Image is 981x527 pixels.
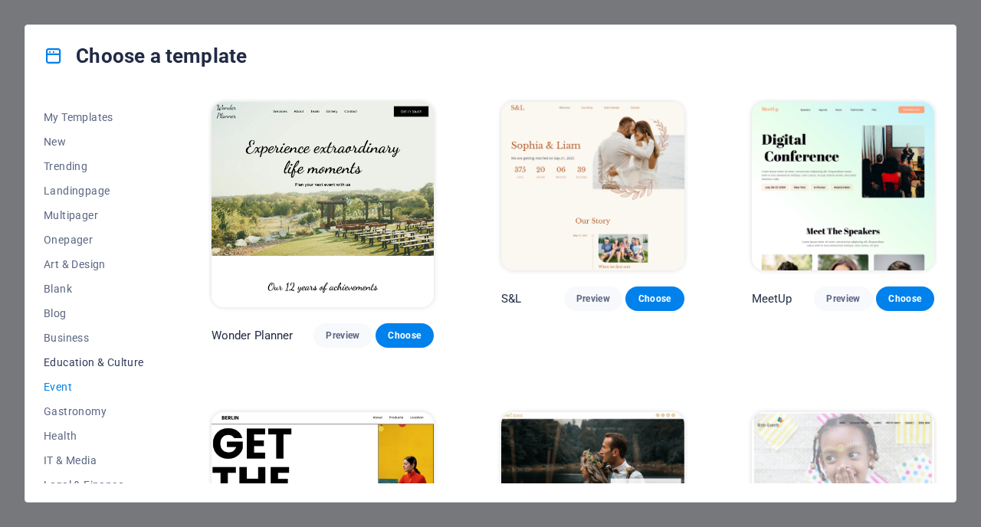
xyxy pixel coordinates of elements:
[44,479,144,491] span: Legal & Finance
[44,258,144,270] span: Art & Design
[44,454,144,466] span: IT & Media
[44,209,144,221] span: Multipager
[44,105,144,129] button: My Templates
[44,227,144,252] button: Onepager
[44,277,144,301] button: Blank
[876,286,934,311] button: Choose
[752,291,792,306] p: MeetUp
[888,293,922,305] span: Choose
[44,356,144,368] span: Education & Culture
[44,234,144,246] span: Onepager
[326,329,359,342] span: Preview
[212,328,294,343] p: Wonder Planner
[44,185,144,197] span: Landingpage
[44,136,144,148] span: New
[44,448,144,473] button: IT & Media
[44,111,144,123] span: My Templates
[501,102,684,270] img: S&L
[44,178,144,203] button: Landingpage
[313,323,372,348] button: Preview
[826,293,860,305] span: Preview
[501,291,521,306] p: S&L
[638,293,671,305] span: Choose
[44,350,144,375] button: Education & Culture
[44,154,144,178] button: Trending
[44,424,144,448] button: Health
[44,375,144,399] button: Event
[44,160,144,172] span: Trending
[44,473,144,497] button: Legal & Finance
[44,430,144,442] span: Health
[44,399,144,424] button: Gastronomy
[212,102,434,307] img: Wonder Planner
[44,129,144,154] button: New
[814,286,872,311] button: Preview
[44,332,144,344] span: Business
[44,405,144,417] span: Gastronomy
[44,44,247,68] h4: Choose a template
[44,326,144,350] button: Business
[564,286,622,311] button: Preview
[44,381,144,393] span: Event
[44,301,144,326] button: Blog
[44,283,144,295] span: Blank
[388,329,422,342] span: Choose
[44,203,144,227] button: Multipager
[625,286,684,311] button: Choose
[44,307,144,319] span: Blog
[752,102,935,270] img: MeetUp
[576,293,610,305] span: Preview
[376,323,434,348] button: Choose
[44,252,144,277] button: Art & Design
